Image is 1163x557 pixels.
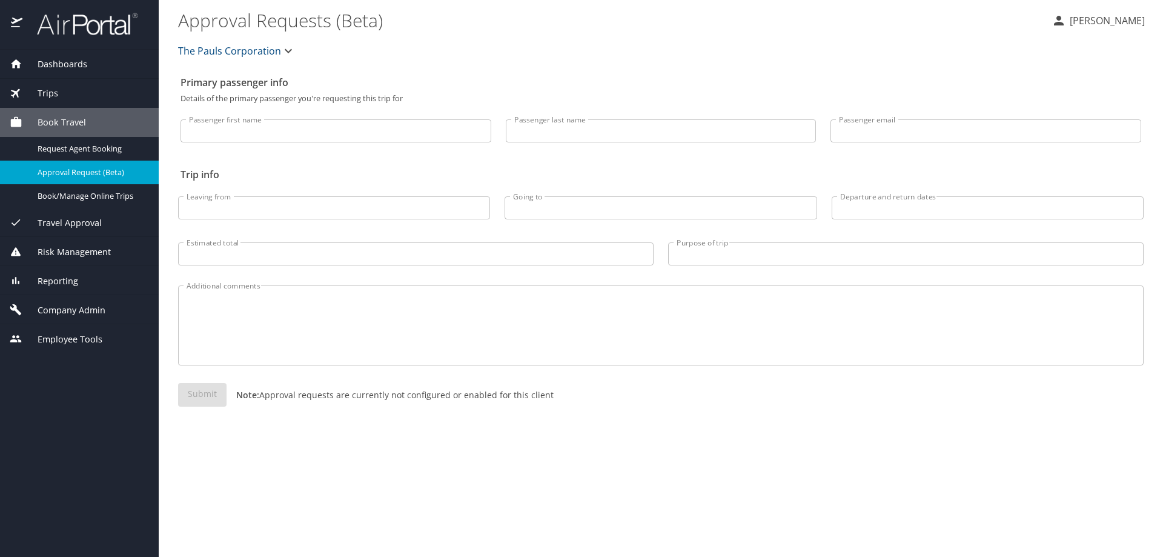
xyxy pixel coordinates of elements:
span: The Pauls Corporation [178,42,281,59]
span: Risk Management [22,245,111,259]
span: Trips [22,87,58,100]
p: Approval requests are currently not configured or enabled for this client [227,389,554,401]
span: Book/Manage Online Trips [38,190,144,202]
h2: Trip info [181,165,1141,184]
span: Request Agent Booking [38,143,144,155]
span: Approval Request (Beta) [38,167,144,178]
span: Book Travel [22,116,86,129]
span: Company Admin [22,304,105,317]
img: icon-airportal.png [11,12,24,36]
span: Reporting [22,275,78,288]
p: Details of the primary passenger you're requesting this trip for [181,95,1141,102]
img: airportal-logo.png [24,12,138,36]
p: [PERSON_NAME] [1066,13,1145,28]
span: Employee Tools [22,333,102,346]
h1: Approval Requests (Beta) [178,1,1042,39]
strong: Note: [236,389,259,401]
button: [PERSON_NAME] [1047,10,1150,32]
button: The Pauls Corporation [173,39,300,63]
span: Dashboards [22,58,87,71]
h2: Primary passenger info [181,73,1141,92]
span: Travel Approval [22,216,102,230]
